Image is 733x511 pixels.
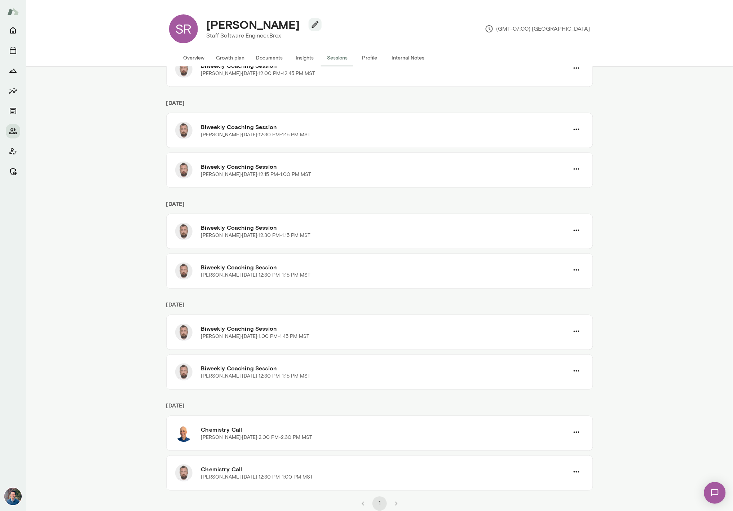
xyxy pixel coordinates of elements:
[386,49,430,66] button: Internal Notes
[201,465,569,474] h6: Chemistry Call
[6,144,20,159] button: Client app
[6,124,20,138] button: Members
[6,63,20,78] button: Growth Plan
[201,123,569,131] h6: Biweekly Coaching Session
[201,333,310,340] p: [PERSON_NAME] · [DATE] · 1:00 PM-1:45 PM MST
[6,164,20,179] button: Manage
[321,49,354,66] button: Sessions
[166,491,593,511] div: pagination
[201,434,313,441] p: [PERSON_NAME] · [DATE] · 2:00 PM-2:30 PM MST
[372,497,387,511] button: page 1
[201,171,312,178] p: [PERSON_NAME] · [DATE] · 12:15 PM-1:00 PM MST
[6,23,20,38] button: Home
[166,300,593,315] h6: [DATE]
[6,104,20,118] button: Documents
[169,14,198,43] div: SR
[201,70,315,77] p: [PERSON_NAME] · [DATE] · 12:00 PM-12:45 PM MST
[201,162,569,171] h6: Biweekly Coaching Session
[354,49,386,66] button: Profile
[201,474,313,481] p: [PERSON_NAME] · [DATE] · 12:30 PM-1:00 PM MST
[485,25,590,33] p: (GMT-07:00) [GEOGRAPHIC_DATA]
[166,199,593,214] h6: [DATE]
[201,272,311,279] p: [PERSON_NAME] · [DATE] · 12:30 PM-1:15 PM MST
[207,31,316,40] p: Staff Software Engineer, Brex
[4,488,22,505] img: Alex Yu
[207,18,300,31] h4: [PERSON_NAME]
[355,497,405,511] nav: pagination navigation
[6,84,20,98] button: Insights
[6,43,20,58] button: Sessions
[7,5,19,18] img: Mento
[211,49,251,66] button: Growth plan
[289,49,321,66] button: Insights
[178,49,211,66] button: Overview
[201,263,569,272] h6: Biweekly Coaching Session
[201,131,311,138] p: [PERSON_NAME] · [DATE] · 12:30 PM-1:15 PM MST
[201,426,569,434] h6: Chemistry Call
[201,325,569,333] h6: Biweekly Coaching Session
[166,98,593,113] h6: [DATE]
[166,401,593,416] h6: [DATE]
[201,364,569,373] h6: Biweekly Coaching Session
[201,232,311,239] p: [PERSON_NAME] · [DATE] · 12:30 PM-1:15 PM MST
[201,373,311,380] p: [PERSON_NAME] · [DATE] · 12:30 PM-1:15 PM MST
[201,224,569,232] h6: Biweekly Coaching Session
[251,49,289,66] button: Documents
